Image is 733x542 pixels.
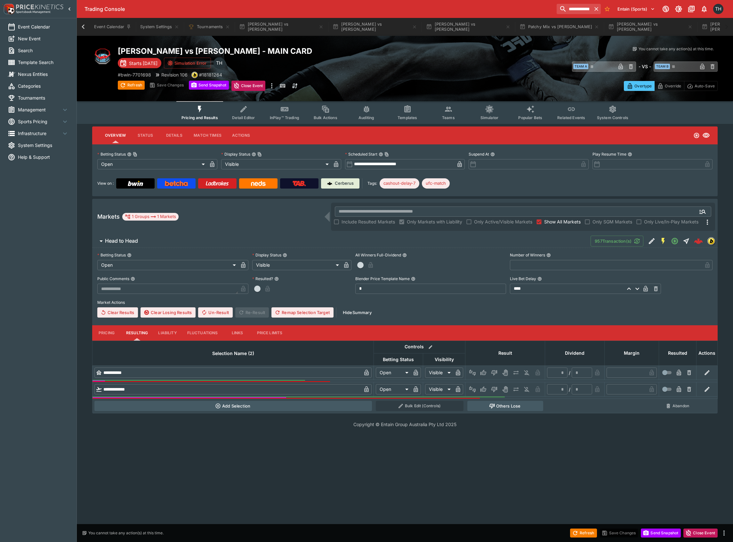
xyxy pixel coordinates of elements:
th: Margin [605,341,659,365]
p: Betting Status [97,151,126,157]
th: Result [465,341,545,365]
div: bwin [707,237,715,245]
span: Show All Markets [544,218,581,225]
button: Documentation [686,3,697,15]
span: cashout-delay-7 [380,180,419,187]
button: SGM Enabled [657,235,669,247]
button: Scheduled StartCopy To Clipboard [379,152,383,157]
button: Win [478,384,488,394]
img: logo-cerberus--red.svg [694,237,703,246]
svg: Open [693,132,700,139]
button: Copy To Clipboard [133,152,137,157]
span: Help & Support [18,154,69,160]
button: Open [669,235,681,247]
span: Nexus Entities [18,71,69,77]
div: Betting Target: cerberus [422,178,450,189]
span: Simulator [480,115,498,120]
p: Starts [DATE] [129,60,157,67]
button: Push [511,368,521,378]
img: Ladbrokes [205,181,229,186]
button: Fluctuations [182,325,223,341]
button: Status [131,128,160,143]
button: HideSummary [339,307,375,318]
th: Actions [697,341,718,365]
span: Only Live/In-Play Markets [644,218,698,225]
span: Pricing and Results [181,115,218,120]
button: Overtype [624,81,655,91]
p: You cannot take any action(s) at this time. [639,46,714,52]
span: Management [18,106,61,113]
button: Toggle light/dark mode [673,3,684,15]
span: System Controls [597,115,628,120]
img: TabNZ [293,181,306,186]
p: Betting Status [97,252,126,258]
p: Scheduled Start [345,151,377,157]
img: bwin.png [192,72,197,78]
p: Revision 106 [161,71,188,78]
button: Blender Price Template Name [411,277,415,281]
button: Add Selection [94,401,372,411]
div: / [569,386,570,393]
label: View on : [97,178,114,189]
button: Betting StatusCopy To Clipboard [127,152,132,157]
button: Close Event [231,81,266,91]
button: Links [223,325,252,341]
h6: Head to Head [105,238,138,244]
p: Suspend At [469,151,489,157]
label: Market Actions [97,298,713,307]
span: Detail Editor [232,115,255,120]
button: Event Calendar [90,18,135,36]
span: Betting Status [376,356,421,363]
button: more [268,81,276,91]
button: Actions [227,128,255,143]
button: Play Resume Time [628,152,632,157]
p: All Winners Full-Dividend [355,252,401,258]
button: Straight [681,235,692,247]
button: [PERSON_NAME] vs [PERSON_NAME] [329,18,421,36]
div: / [569,369,570,376]
img: Bwin [128,181,143,186]
button: Number of Winners [546,253,551,257]
button: [PERSON_NAME] vs [PERSON_NAME] [604,18,697,36]
div: bwin [191,72,198,78]
img: PriceKinetics [16,4,63,9]
span: Categories [18,83,69,89]
button: Un-Result [198,307,232,318]
div: Open [97,260,238,270]
a: Cerberus [321,178,359,189]
span: Team B [655,64,670,69]
button: Details [160,128,189,143]
button: Win [478,368,488,378]
span: InPlay™ Trading [270,115,299,120]
button: Pricing [92,325,121,341]
button: Not Set [467,384,478,394]
button: Clear Losing Results [141,307,196,318]
p: Live Bet Delay [510,276,536,281]
p: Copy To Clipboard [199,71,222,78]
button: [PERSON_NAME] vs [PERSON_NAME] [235,18,327,36]
span: New Event [18,35,69,42]
span: Sports Pricing [18,118,61,125]
button: Price Limits [252,325,288,341]
button: Betting Status [127,253,132,257]
div: Trading Console [85,6,554,12]
span: System Settings [18,142,69,149]
button: Display Status [283,253,287,257]
button: Send Snapshot [641,529,681,538]
img: Neds [251,181,265,186]
span: Team A [573,64,588,69]
button: Live Bet Delay [537,277,542,281]
button: more [720,529,728,537]
button: [PERSON_NAME] vs [PERSON_NAME] [422,18,514,36]
button: Edit Detail [646,235,657,247]
span: Bulk Actions [314,115,337,120]
button: 957Transaction(s) [591,236,643,247]
p: Display Status [252,252,281,258]
div: Visible [425,368,453,378]
span: Popular Bets [518,115,542,120]
svg: Open [671,237,679,245]
button: Head to Head [92,235,591,247]
button: Resulting [121,325,153,341]
span: Only Markets with Liability [407,218,462,225]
